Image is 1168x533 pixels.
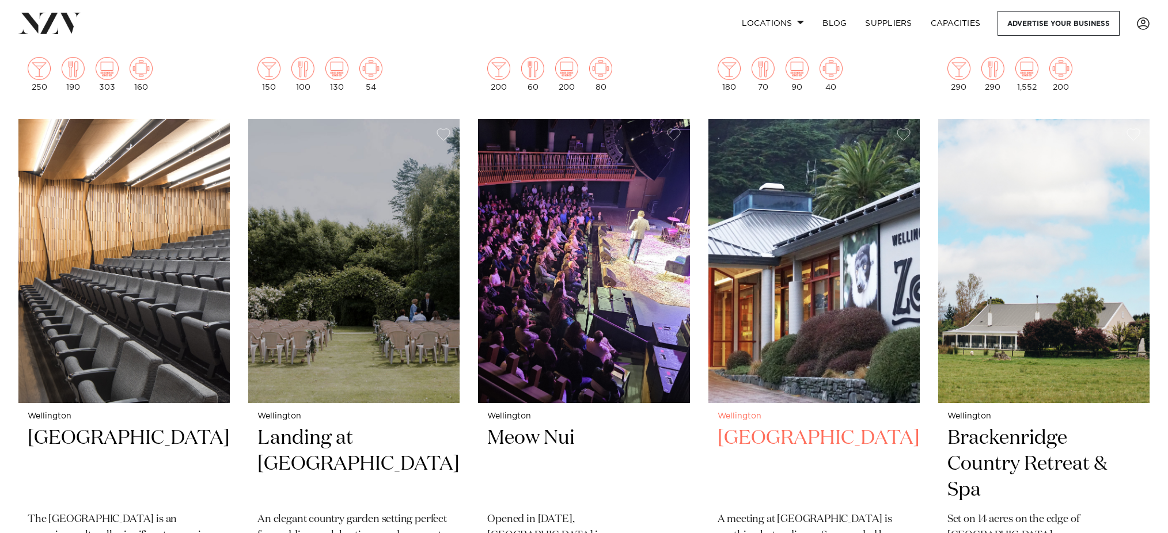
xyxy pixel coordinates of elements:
img: theatre.png [1015,57,1038,80]
img: cocktail.png [947,57,970,80]
div: 200 [1049,57,1072,92]
div: 160 [130,57,153,92]
div: 70 [752,57,775,92]
img: dining.png [981,57,1004,80]
div: 40 [820,57,843,92]
div: 200 [555,57,578,92]
small: Wellington [718,412,911,421]
a: Advertise your business [998,11,1120,36]
img: cocktail.png [28,57,51,80]
small: Wellington [257,412,450,421]
img: meeting.png [589,57,612,80]
img: meeting.png [359,57,382,80]
img: dining.png [752,57,775,80]
a: BLOG [813,11,856,36]
small: Wellington [487,412,680,421]
div: 200 [487,57,510,92]
img: dining.png [521,57,544,80]
a: Capacities [921,11,990,36]
img: cocktail.png [487,57,510,80]
img: cocktail.png [257,57,280,80]
div: 54 [359,57,382,92]
h2: [GEOGRAPHIC_DATA] [718,425,911,503]
img: dining.png [62,57,85,80]
img: nzv-logo.png [18,13,81,33]
img: cocktail.png [718,57,741,80]
div: 190 [62,57,85,92]
div: 90 [786,57,809,92]
img: theatre.png [325,57,348,80]
h2: [GEOGRAPHIC_DATA] [28,425,221,503]
h2: Brackenridge Country Retreat & Spa [947,425,1140,503]
div: 303 [96,57,119,92]
div: 130 [325,57,348,92]
div: 1,552 [1015,57,1038,92]
h2: Meow Nui [487,425,680,503]
img: dining.png [291,57,314,80]
div: 100 [291,57,314,92]
div: 80 [589,57,612,92]
img: theatre.png [786,57,809,80]
div: 150 [257,57,280,92]
h2: Landing at [GEOGRAPHIC_DATA] [257,425,450,503]
a: SUPPLIERS [856,11,921,36]
div: 250 [28,57,51,92]
div: 290 [981,57,1004,92]
div: 60 [521,57,544,92]
img: theatre.png [96,57,119,80]
img: meeting.png [130,57,153,80]
div: 290 [947,57,970,92]
a: Locations [733,11,813,36]
img: meeting.png [1049,57,1072,80]
img: meeting.png [820,57,843,80]
div: 180 [718,57,741,92]
small: Wellington [28,412,221,421]
small: Wellington [947,412,1140,421]
img: theatre.png [555,57,578,80]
